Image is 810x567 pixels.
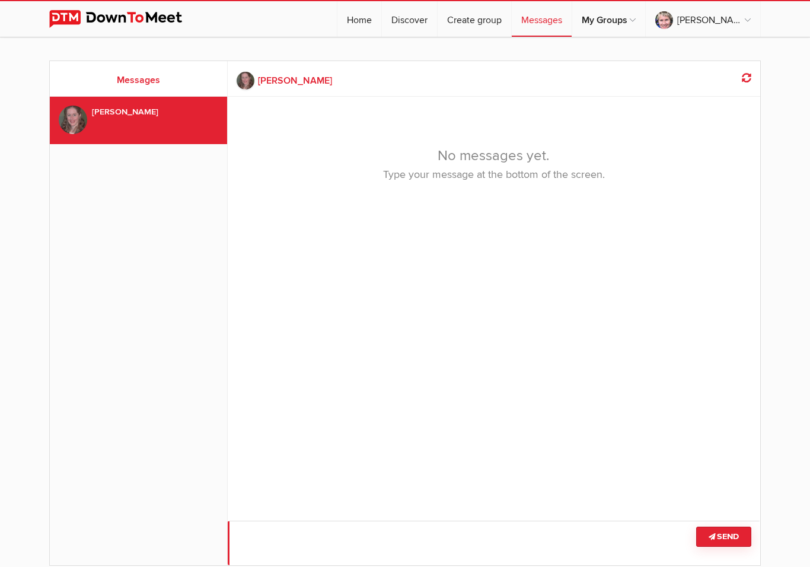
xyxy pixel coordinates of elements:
p: Type your message at the bottom of the screen. [276,167,712,183]
img: vicki sawyer [59,106,87,134]
a: vicki sawyer [PERSON_NAME] [59,106,218,119]
div: No messages yet. [257,126,731,202]
img: DownToMeet [49,10,200,28]
a: [PERSON_NAME] [237,72,752,90]
a: [PERSON_NAME] [646,1,760,37]
div: [PERSON_NAME] [92,106,209,119]
button: Send [696,527,751,547]
a: My Groups [572,1,645,37]
b: [PERSON_NAME] [258,74,332,88]
a: Home [337,1,381,37]
a: Create group [438,1,511,37]
h2: Messages [59,73,218,87]
a: Discover [382,1,437,37]
a: Messages [512,1,572,37]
